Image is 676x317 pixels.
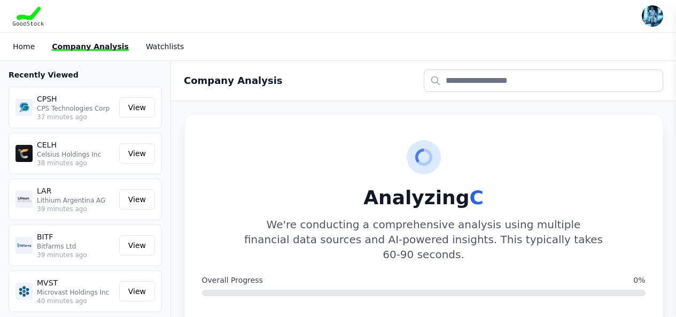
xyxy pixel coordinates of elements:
[202,275,263,285] span: Overall Progress
[184,73,283,88] h2: Company Analysis
[37,251,115,259] p: 39 minutes ago
[13,6,44,26] img: Goodstock Logo
[37,277,115,288] p: MVST
[119,97,155,118] a: View
[37,205,115,213] p: 39 minutes ago
[37,150,115,159] p: Celsius Holdings Inc
[37,94,115,104] p: CPSH
[37,288,115,297] p: Microvast Holdings Inc
[119,235,155,256] a: View
[37,104,115,113] p: CPS Technologies Corp
[37,185,115,196] p: LAR
[37,297,115,305] p: 40 minutes ago
[37,242,115,251] p: Bitfarms Ltd
[37,159,115,167] p: 38 minutes ago
[469,187,483,208] span: C
[37,140,115,150] p: CELH
[202,187,646,208] h1: Analyzing
[37,231,115,242] p: BITF
[119,281,155,301] a: View
[244,217,603,262] p: We're conducting a comprehensive analysis using multiple financial data sources and AI-powered in...
[642,5,663,27] img: user photo
[15,99,33,116] img: CPSH
[119,143,155,164] a: View
[52,42,129,51] a: Company Analysis
[15,237,33,254] img: BITF
[633,275,645,285] span: 0%
[37,113,115,121] p: 37 minutes ago
[119,189,155,210] a: View
[15,283,33,300] img: MVST
[13,42,35,51] a: Home
[15,191,33,208] img: LAR
[9,69,162,80] h3: Recently Viewed
[15,145,33,162] img: CELH
[146,42,184,51] a: Watchlists
[37,196,115,205] p: Lithium Argentina AG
